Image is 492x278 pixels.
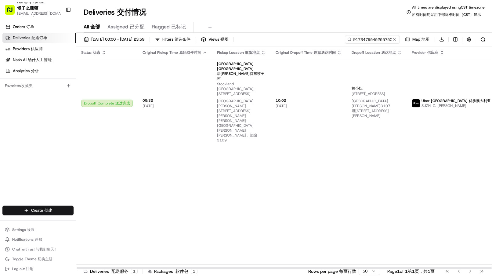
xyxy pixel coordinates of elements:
span: [PERSON_NAME] [437,103,466,108]
span: 状态 [93,50,100,55]
button: Toggle Theme 切换主题 [2,255,74,263]
span: Providers [13,46,43,52]
span: 订单 [26,24,34,29]
span: Flagged [152,23,186,31]
span: Stockland [GEOGRAPHIC_DATA], [STREET_ADDRESS] [217,82,266,145]
span: Notifications [12,237,42,242]
span: [DATE] 00:00 - [DATE] 23:59 [91,37,144,42]
span: 与我们聊天！ [36,247,58,252]
span: [GEOGRAPHIC_DATA][PERSON_NAME][STREET_ADDRESS][PERSON_NAME][PERSON_NAME][GEOGRAPHIC_DATA][PERSON_... [217,99,257,143]
span: [GEOGRAPHIC_DATA] [GEOGRAPHIC_DATA] [217,61,266,81]
button: [DATE] 00:00 - [DATE] 23:59 [81,35,147,44]
span: [STREET_ADDRESS] [352,91,402,121]
span: 已标记 [171,24,186,30]
span: 分析 [31,68,39,73]
span: Map [412,37,429,42]
span: 交付情况 [117,7,146,17]
span: 配送服务 [111,269,128,274]
a: Analytics 分析 [2,66,76,76]
span: 创建 [44,208,52,213]
span: All times are displayed using CST timezone [412,5,485,20]
span: 所有时间均采用中部标准时间（CST）显示 [412,12,481,17]
span: Dropoff Location [352,50,396,55]
button: Settings 设置 [2,225,74,234]
span: Pickup Location [217,50,260,55]
span: 唐[PERSON_NAME]特东饺子村 [217,71,264,81]
span: Status [81,50,100,55]
span: Settings [12,227,34,232]
a: Orders 订单 [2,22,76,32]
button: Log out 注销 [2,265,74,273]
span: Filters [162,37,190,42]
button: Notifications 通知 [2,235,74,244]
span: Nash AI [13,57,52,63]
div: Favorites [2,81,74,91]
span: [GEOGRAPHIC_DATA][PERSON_NAME]3107坦[STREET_ADDRESS][PERSON_NAME] [352,99,390,118]
a: Providers 供应商 [2,44,76,54]
span: [DATE] [276,104,342,108]
a: Deliveries 配送订单 [2,33,76,43]
span: Views [208,37,228,42]
span: Original Pickup Time [143,50,201,55]
span: 配送订单 [31,35,47,40]
div: 1 [191,269,197,274]
span: 切换主题 [38,257,52,262]
span: Create [31,208,52,213]
div: Packages [148,268,197,274]
button: Views 视图 [198,35,231,44]
span: 09:32 [143,98,207,103]
span: 视图 [220,37,228,42]
span: Deliveries [13,35,47,41]
button: Refresh [479,35,487,44]
span: 纳什人工智能 [28,57,52,62]
button: Hungry Panda 饿了么熊猫[EMAIL_ADDRESS][DOMAIN_NAME] [2,2,63,17]
button: Create 创建 [2,206,74,215]
span: Analytics [13,68,39,74]
span: 取货地点 [245,50,260,55]
span: 设置 [27,227,34,232]
span: All [84,23,100,31]
span: 供应商 [31,46,43,51]
span: 每页行数 [339,269,356,274]
span: Log out [12,266,33,271]
span: 注销 [26,266,33,271]
div: 1 [131,269,138,274]
span: 送达地点 [381,50,396,55]
span: 黄小姐 [352,86,363,91]
div: Deliveries [84,268,138,274]
span: 已分配 [130,24,144,30]
span: 筛选条件 [175,37,190,42]
span: 通知 [35,237,42,242]
img: uber-new-logo.jpeg [412,99,420,107]
span: 软件包 [175,269,188,274]
span: 全部 [90,24,100,30]
span: 供应商 [427,50,438,55]
span: 地图 [421,37,429,42]
span: [DATE] [143,104,207,108]
span: 饿了么熊猫 [17,5,38,11]
span: Assigned [107,23,144,31]
div: Page 1 of 1 [387,268,435,274]
span: Original Dropoff Time [276,50,336,55]
span: 10:02 [276,98,342,103]
a: Nash AI 纳什人工智能 [2,55,76,65]
span: Toggle Theme [12,257,52,262]
span: Provider [412,50,438,55]
span: Chat with us! [12,247,58,252]
span: 原始取件时间 [179,50,201,55]
span: Orders [13,24,34,30]
span: 原始送达时间 [314,50,336,55]
button: Chat with us! 与我们聊天！ [2,245,74,254]
span: 第1页，共1页 [408,269,435,274]
button: Map 地图 [402,35,432,44]
span: 收藏夹 [21,83,33,88]
p: Rows per page [308,268,356,274]
button: Filters 筛选条件 [152,35,193,44]
input: Type to search [345,35,400,44]
h1: Deliveries [84,7,146,17]
button: [EMAIL_ADDRESS][DOMAIN_NAME] [17,11,61,21]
